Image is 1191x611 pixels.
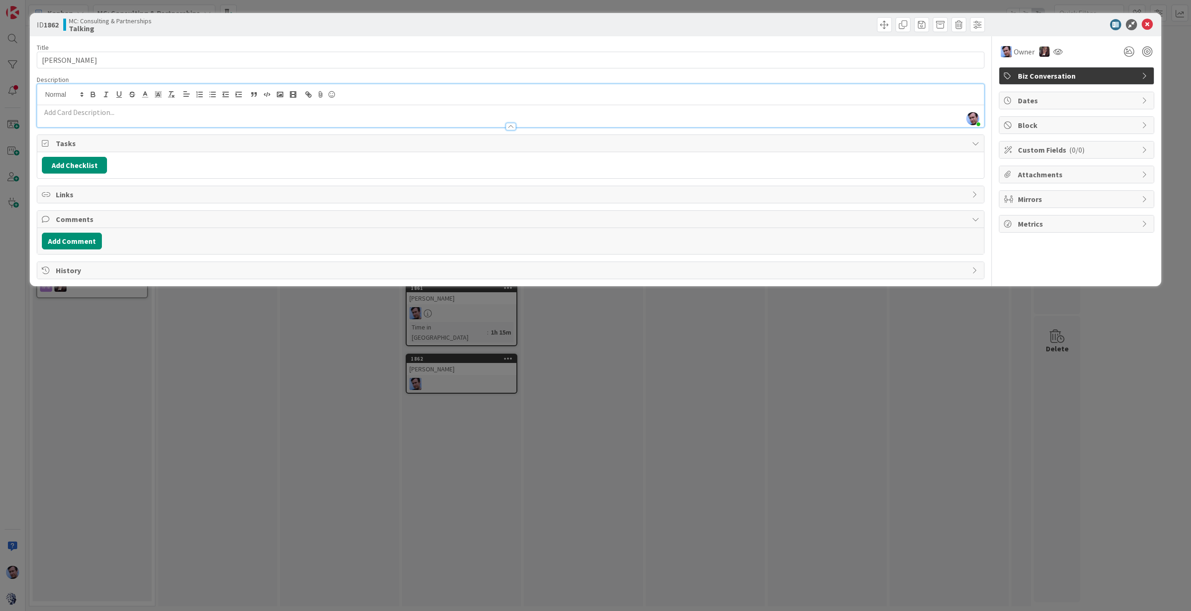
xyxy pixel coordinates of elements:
[1018,120,1137,131] span: Block
[1014,46,1035,57] span: Owner
[1018,169,1137,180] span: Attachments
[1039,47,1050,57] img: TD
[56,138,967,149] span: Tasks
[56,189,967,200] span: Links
[56,214,967,225] span: Comments
[69,25,152,32] b: Talking
[966,112,979,125] img: 1h7l4qjWAP1Fo8liPYTG9Z7tLcljo6KC.jpg
[42,157,107,174] button: Add Checklist
[37,52,984,68] input: type card name here...
[37,43,49,52] label: Title
[1018,95,1137,106] span: Dates
[1018,218,1137,229] span: Metrics
[1018,144,1137,155] span: Custom Fields
[1001,46,1012,57] img: JB
[69,17,152,25] span: MC: Consulting & Partnerships
[1018,194,1137,205] span: Mirrors
[1018,70,1137,81] span: Biz Conversation
[1069,145,1084,154] span: ( 0/0 )
[44,20,59,29] b: 1862
[56,265,967,276] span: History
[37,19,59,30] span: ID
[42,233,102,249] button: Add Comment
[37,75,69,84] span: Description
